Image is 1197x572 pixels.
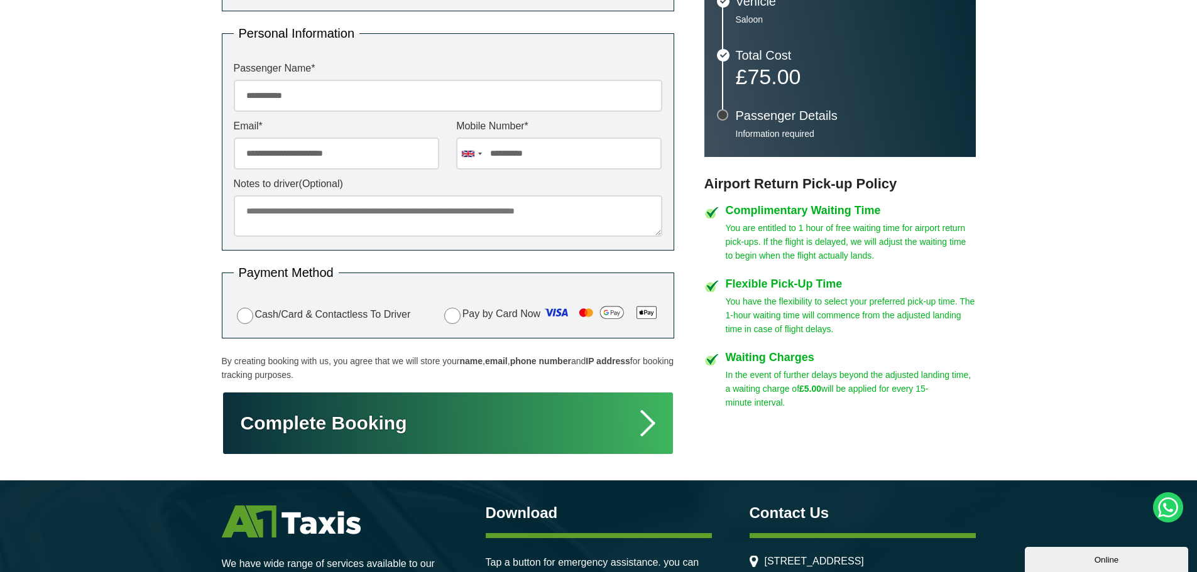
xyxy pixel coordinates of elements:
[750,505,976,521] h3: Contact Us
[747,65,801,89] span: 75.00
[299,178,343,189] span: (Optional)
[726,352,976,363] h4: Waiting Charges
[736,68,963,85] p: £
[459,356,483,366] strong: name
[457,138,486,169] div: United Kingdom: +44
[736,109,963,122] h3: Passenger Details
[726,221,976,262] p: You are entitled to 1 hour of free waiting time for airport return pick-ups. If the flight is del...
[726,294,976,336] p: You have the flexibility to select your preferred pick-up time. The 1-hour waiting time will comm...
[704,176,976,192] h3: Airport Return Pick-up Policy
[726,278,976,289] h4: Flexible Pick-Up Time
[736,14,963,25] p: Saloon
[799,384,821,394] strong: £5.00
[736,128,963,139] p: Information required
[1025,544,1191,572] iframe: chat widget
[222,354,674,382] p: By creating booking with us, you agree that we will store your , , and for booking tracking purpo...
[456,121,662,131] label: Mobile Number
[486,505,712,521] h3: Download
[726,368,976,409] p: In the event of further delays beyond the adjusted landing time, a waiting charge of will be appl...
[234,306,411,324] label: Cash/Card & Contactless To Driver
[750,556,976,567] li: [STREET_ADDRESS]
[234,121,439,131] label: Email
[510,356,571,366] strong: phone number
[444,308,461,324] input: Pay by Card Now
[237,308,253,324] input: Cash/Card & Contactless To Driver
[234,27,360,40] legend: Personal Information
[222,505,361,537] img: A1 Taxis St Albans
[234,63,662,73] label: Passenger Name
[726,205,976,216] h4: Complimentary Waiting Time
[222,391,674,455] button: Complete Booking
[586,356,630,366] strong: IP address
[485,356,508,366] strong: email
[234,266,339,279] legend: Payment Method
[234,179,662,189] label: Notes to driver
[441,303,662,326] label: Pay by Card Now
[736,49,963,62] h3: Total Cost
